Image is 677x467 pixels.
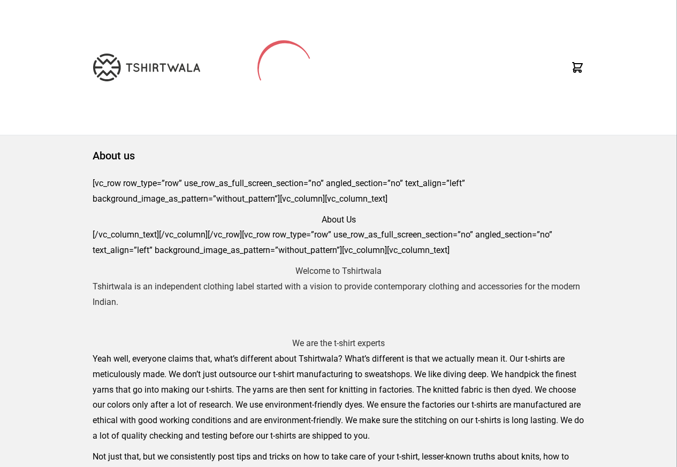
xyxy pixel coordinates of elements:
h1: About us [93,148,584,163]
h3: We are the t-shirt experts [93,336,584,351]
img: TW-LOGO-400-104.png [93,53,200,81]
p: [vc_row row_type=”row” use_row_as_full_screen_section=”no” angled_section=”no” text_align=”left” ... [93,176,584,207]
p: Yeah well, everyone claims that, what’s different about Tshirtwala? What’s different is that we a... [93,351,584,444]
span: Tshirtwala is an independent clothing label started with a vision to provide contemporary clothin... [93,281,580,307]
p: [/vc_column_text][/vc_column][/vc_row][vc_row row_type=”row” use_row_as_full_screen_section=”no” ... [93,227,584,258]
h1: About Us [93,212,584,228]
h3: Welcome to Tshirtwala [93,264,584,279]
